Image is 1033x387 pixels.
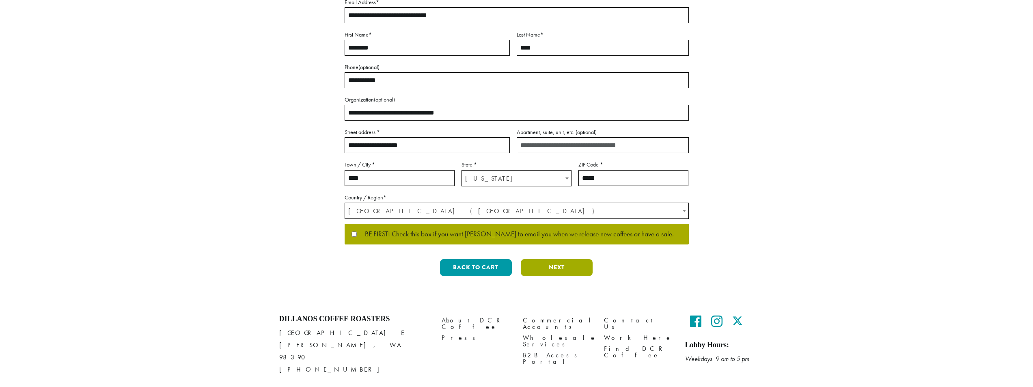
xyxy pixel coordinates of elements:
button: Next [521,259,593,276]
span: (optional) [358,63,380,71]
a: Press [442,333,511,344]
label: State [462,160,571,170]
span: United States (US) [345,203,688,219]
a: Wholesale Services [523,333,592,350]
a: Find DCR Coffee [604,344,673,361]
span: Washington [462,171,571,186]
input: BE FIRST! Check this box if you want [PERSON_NAME] to email you when we release new coffees or ha... [352,231,357,237]
h5: Lobby Hours: [685,341,754,350]
h4: Dillanos Coffee Roasters [279,315,429,324]
span: Country / Region [345,203,689,219]
label: Last Name [517,30,689,40]
a: About DCR Coffee [442,315,511,332]
label: ZIP Code [578,160,688,170]
span: (optional) [576,128,597,136]
span: BE FIRST! Check this box if you want [PERSON_NAME] to email you when we release new coffees or ha... [357,231,674,238]
label: First Name [345,30,510,40]
a: Contact Us [604,315,673,332]
label: Street address [345,127,510,137]
em: Weekdays 9 am to 5 pm [685,355,749,363]
span: State [462,170,571,186]
p: [GEOGRAPHIC_DATA] E [PERSON_NAME], WA 98390 [PHONE_NUMBER] [279,327,429,376]
button: Back to cart [440,259,512,276]
label: Town / City [345,160,455,170]
a: B2B Access Portal [523,350,592,368]
a: Work Here [604,333,673,344]
label: Apartment, suite, unit, etc. [517,127,689,137]
span: (optional) [374,96,395,103]
a: Commercial Accounts [523,315,592,332]
label: Organization [345,95,689,105]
